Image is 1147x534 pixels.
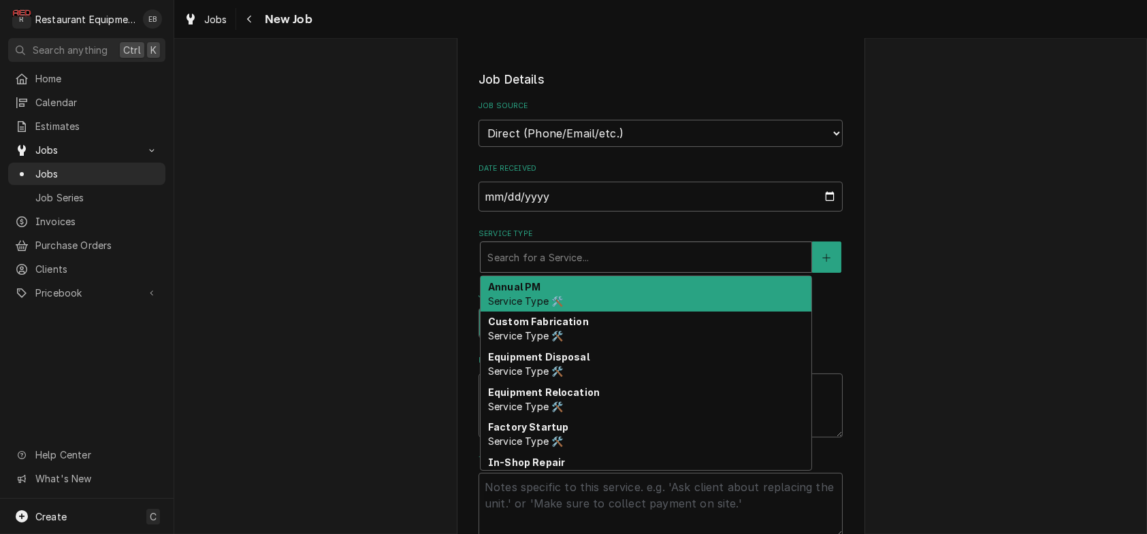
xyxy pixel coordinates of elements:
[479,454,843,465] label: Technician Instructions
[488,351,589,363] strong: Equipment Disposal
[479,290,843,301] label: Job Type
[204,12,227,27] span: Jobs
[8,258,165,280] a: Clients
[488,421,568,433] strong: Factory Startup
[479,229,843,239] label: Service Type
[479,355,843,437] div: Reason For Call
[8,139,165,161] a: Go to Jobs
[488,401,563,412] span: Service Type 🛠️
[812,241,841,273] button: Create New Service
[35,214,159,229] span: Invoices
[239,8,261,30] button: Navigate back
[8,91,165,114] a: Calendar
[8,186,165,209] a: Job Series
[8,163,165,185] a: Jobs
[488,365,563,377] span: Service Type 🛠️
[35,143,138,157] span: Jobs
[8,38,165,62] button: Search anythingCtrlK
[35,12,135,27] div: Restaurant Equipment Diagnostics
[35,71,159,86] span: Home
[35,119,159,133] span: Estimates
[35,167,159,181] span: Jobs
[8,282,165,304] a: Go to Pricebook
[488,435,563,447] span: Service Type 🛠️
[488,316,589,327] strong: Custom Fabrication
[35,511,67,522] span: Create
[261,10,312,29] span: New Job
[8,67,165,90] a: Home
[150,43,157,57] span: K
[8,444,165,466] a: Go to Help Center
[479,163,843,212] div: Date Received
[479,290,843,338] div: Job Type
[488,295,563,307] span: Service Type 🛠️
[35,190,159,205] span: Job Series
[479,101,843,146] div: Job Source
[488,281,540,293] strong: Annual PM
[479,229,843,273] div: Service Type
[479,182,843,212] input: yyyy-mm-dd
[12,10,31,29] div: R
[150,510,157,524] span: C
[35,286,138,300] span: Pricebook
[479,71,843,88] legend: Job Details
[33,43,108,57] span: Search anything
[479,163,843,174] label: Date Received
[8,234,165,256] a: Purchase Orders
[488,386,600,398] strong: Equipment Relocation
[8,467,165,490] a: Go to What's New
[479,355,843,366] label: Reason For Call
[822,253,830,263] svg: Create New Service
[35,95,159,110] span: Calendar
[8,210,165,233] a: Invoices
[479,101,843,112] label: Job Source
[12,10,31,29] div: Restaurant Equipment Diagnostics's Avatar
[123,43,141,57] span: Ctrl
[35,262,159,276] span: Clients
[143,10,162,29] div: EB
[35,471,157,486] span: What's New
[35,238,159,252] span: Purchase Orders
[178,8,233,31] a: Jobs
[8,115,165,137] a: Estimates
[488,330,563,341] span: Service Type 🛠️
[143,10,162,29] div: Emily Bird's Avatar
[488,456,565,468] strong: In-Shop Repair
[35,448,157,462] span: Help Center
